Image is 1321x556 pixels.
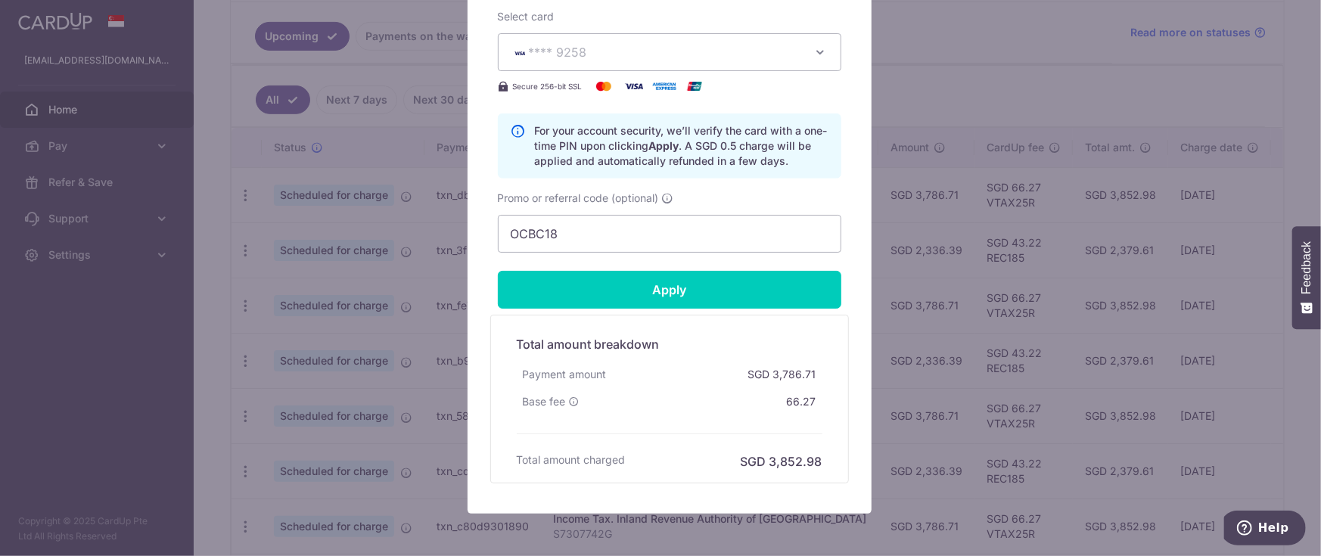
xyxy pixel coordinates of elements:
b: Apply [649,139,679,152]
h6: Total amount charged [517,452,626,467]
h6: SGD 3,852.98 [741,452,822,471]
img: VISA [511,48,529,58]
span: Feedback [1300,241,1313,294]
span: Base fee [523,394,566,409]
div: Payment amount [517,361,613,388]
div: SGD 3,786.71 [742,361,822,388]
input: Apply [498,271,841,309]
img: Visa [619,77,649,95]
label: Select card [498,9,555,24]
img: Mastercard [589,77,619,95]
img: UnionPay [679,77,710,95]
div: 66.27 [781,388,822,415]
span: Promo or referral code (optional) [498,191,659,206]
img: American Express [649,77,679,95]
iframe: Opens a widget where you can find more information [1224,511,1306,548]
p: For your account security, we’ll verify the card with a one-time PIN upon clicking . A SGD 0.5 ch... [535,123,828,169]
span: Secure 256-bit SSL [513,80,583,92]
button: Feedback - Show survey [1292,226,1321,329]
h5: Total amount breakdown [517,335,822,353]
